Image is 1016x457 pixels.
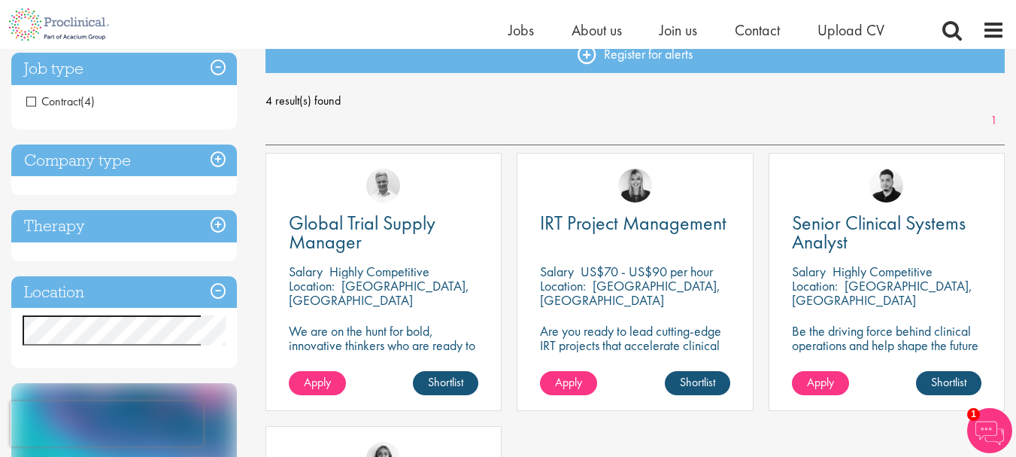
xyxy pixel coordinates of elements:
[792,263,826,280] span: Salary
[618,169,652,203] img: Janelle Jones
[983,112,1005,129] a: 1
[735,20,780,40] a: Contact
[540,210,726,236] span: IRT Project Management
[289,277,335,294] span: Location:
[581,263,713,280] p: US$70 - US$90 per hour
[665,371,730,395] a: Shortlist
[289,214,478,251] a: Global Trial Supply Manager
[366,169,400,203] img: Joshua Bye
[967,408,1012,453] img: Chatbot
[329,263,429,280] p: Highly Competitive
[80,93,95,109] span: (4)
[289,263,323,280] span: Salary
[792,214,981,251] a: Senior Clinical Systems Analyst
[540,277,720,309] p: [GEOGRAPHIC_DATA], [GEOGRAPHIC_DATA]
[11,53,237,85] h3: Job type
[792,277,838,294] span: Location:
[540,277,586,294] span: Location:
[540,324,729,367] p: Are you ready to lead cutting-edge IRT projects that accelerate clinical breakthroughs in biotech?
[792,210,966,254] span: Senior Clinical Systems Analyst
[11,276,237,309] h3: Location
[792,324,981,367] p: Be the driving force behind clinical operations and help shape the future of pharma innovation.
[967,408,980,421] span: 1
[916,371,981,395] a: Shortlist
[11,145,237,177] h3: Company type
[792,371,849,395] a: Apply
[289,324,478,395] p: We are on the hunt for bold, innovative thinkers who are ready to help push the boundaries of sci...
[26,93,80,109] span: Contract
[540,371,597,395] a: Apply
[11,401,203,446] iframe: reCAPTCHA
[869,169,903,203] img: Anderson Maldonado
[265,35,1005,73] a: Register for alerts
[304,374,331,390] span: Apply
[660,20,697,40] a: Join us
[817,20,884,40] a: Upload CV
[807,374,834,390] span: Apply
[572,20,622,40] a: About us
[11,210,237,242] h3: Therapy
[265,90,1005,112] span: 4 result(s) found
[289,371,346,395] a: Apply
[26,93,95,109] span: Contract
[540,263,574,280] span: Salary
[555,374,582,390] span: Apply
[508,20,534,40] a: Jobs
[833,263,933,280] p: Highly Competitive
[289,277,469,309] p: [GEOGRAPHIC_DATA], [GEOGRAPHIC_DATA]
[792,277,972,309] p: [GEOGRAPHIC_DATA], [GEOGRAPHIC_DATA]
[540,214,729,233] a: IRT Project Management
[289,210,435,254] span: Global Trial Supply Manager
[413,371,478,395] a: Shortlist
